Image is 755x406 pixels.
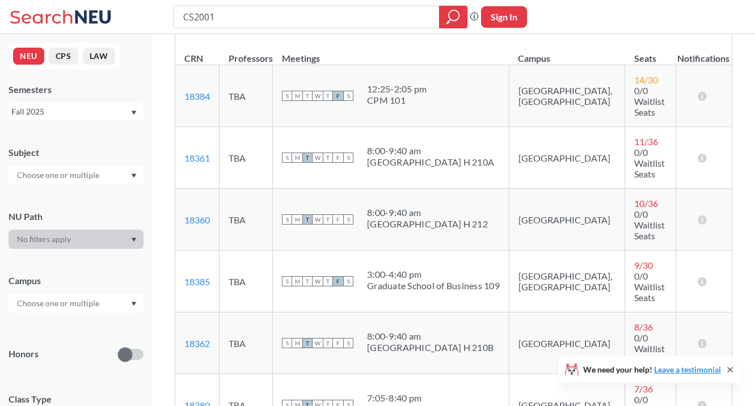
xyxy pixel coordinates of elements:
span: S [282,91,292,101]
span: 0/0 Waitlist Seats [634,209,665,241]
span: W [313,91,323,101]
div: Campus [9,274,144,287]
div: [GEOGRAPHIC_DATA] H 212 [367,218,488,230]
div: Semesters [9,83,144,96]
div: Dropdown arrow [9,166,144,185]
button: CPS [49,48,78,65]
span: T [302,91,313,101]
span: We need your help! [583,366,721,374]
span: 8 / 36 [634,322,653,332]
span: S [282,153,292,163]
div: NU Path [9,210,144,223]
div: magnifying glass [439,6,467,28]
svg: Dropdown arrow [131,174,137,178]
span: 0/0 Waitlist Seats [634,332,665,365]
span: S [282,276,292,286]
td: TBA [220,251,273,312]
td: [GEOGRAPHIC_DATA], [GEOGRAPHIC_DATA] [509,65,625,127]
span: 0/0 Waitlist Seats [634,270,665,303]
svg: Dropdown arrow [131,111,137,115]
span: 11 / 36 [634,136,658,147]
svg: magnifying glass [446,9,460,25]
span: S [282,338,292,348]
span: S [343,338,353,348]
span: 0/0 Waitlist Seats [634,147,665,179]
button: NEU [13,48,44,65]
a: 18360 [184,214,210,225]
a: 18384 [184,91,210,102]
div: 3:00 - 4:40 pm [367,269,500,280]
th: Campus [509,41,625,65]
a: 18385 [184,276,210,287]
span: 14 / 30 [634,74,658,85]
span: S [343,91,353,101]
a: 18361 [184,153,210,163]
span: F [333,338,343,348]
span: W [313,276,323,286]
th: Notifications [676,41,731,65]
span: T [323,91,333,101]
th: Professors [220,41,273,65]
td: [GEOGRAPHIC_DATA] [509,312,625,374]
button: LAW [83,48,115,65]
svg: Dropdown arrow [131,238,137,242]
span: S [343,214,353,225]
td: TBA [220,65,273,127]
div: Dropdown arrow [9,294,144,313]
span: T [302,153,313,163]
span: M [292,214,302,225]
a: Leave a testimonial [654,365,721,374]
span: T [302,276,313,286]
span: S [343,153,353,163]
svg: Dropdown arrow [131,302,137,306]
span: F [333,153,343,163]
span: M [292,91,302,101]
span: 10 / 36 [634,198,658,209]
div: CRN [184,52,203,65]
span: T [323,338,333,348]
td: [GEOGRAPHIC_DATA], [GEOGRAPHIC_DATA] [509,251,625,312]
span: T [323,153,333,163]
span: W [313,153,323,163]
span: M [292,276,302,286]
div: Fall 2025Dropdown arrow [9,103,144,121]
span: S [343,276,353,286]
span: T [302,338,313,348]
div: Subject [9,146,144,159]
div: Graduate School of Business 109 [367,280,500,291]
div: 12:25 - 2:05 pm [367,83,427,95]
span: T [302,214,313,225]
span: M [292,338,302,348]
input: Choose one or multiple [11,297,107,310]
td: [GEOGRAPHIC_DATA] [509,127,625,189]
td: TBA [220,312,273,374]
span: W [313,338,323,348]
th: Meetings [273,41,509,65]
span: S [282,214,292,225]
span: T [323,214,333,225]
div: Fall 2025 [11,105,130,118]
span: F [333,276,343,286]
span: M [292,153,302,163]
div: Dropdown arrow [9,230,144,249]
div: CPM 101 [367,95,427,106]
span: W [313,214,323,225]
span: 0/0 Waitlist Seats [634,85,665,117]
td: [GEOGRAPHIC_DATA] [509,189,625,251]
button: Sign In [481,6,527,28]
div: 8:00 - 9:40 am [367,331,494,342]
span: 7 / 36 [634,383,653,394]
span: F [333,91,343,101]
input: Choose one or multiple [11,168,107,182]
span: T [323,276,333,286]
div: [GEOGRAPHIC_DATA] H 210B [367,342,494,353]
td: TBA [220,189,273,251]
div: 8:00 - 9:40 am [367,207,488,218]
input: Class, professor, course number, "phrase" [182,7,431,27]
div: 8:00 - 9:40 am [367,145,494,157]
p: Honors [9,348,39,361]
a: 18362 [184,338,210,349]
th: Seats [625,41,676,65]
div: [GEOGRAPHIC_DATA] H 210A [367,157,494,168]
span: 9 / 30 [634,260,653,270]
